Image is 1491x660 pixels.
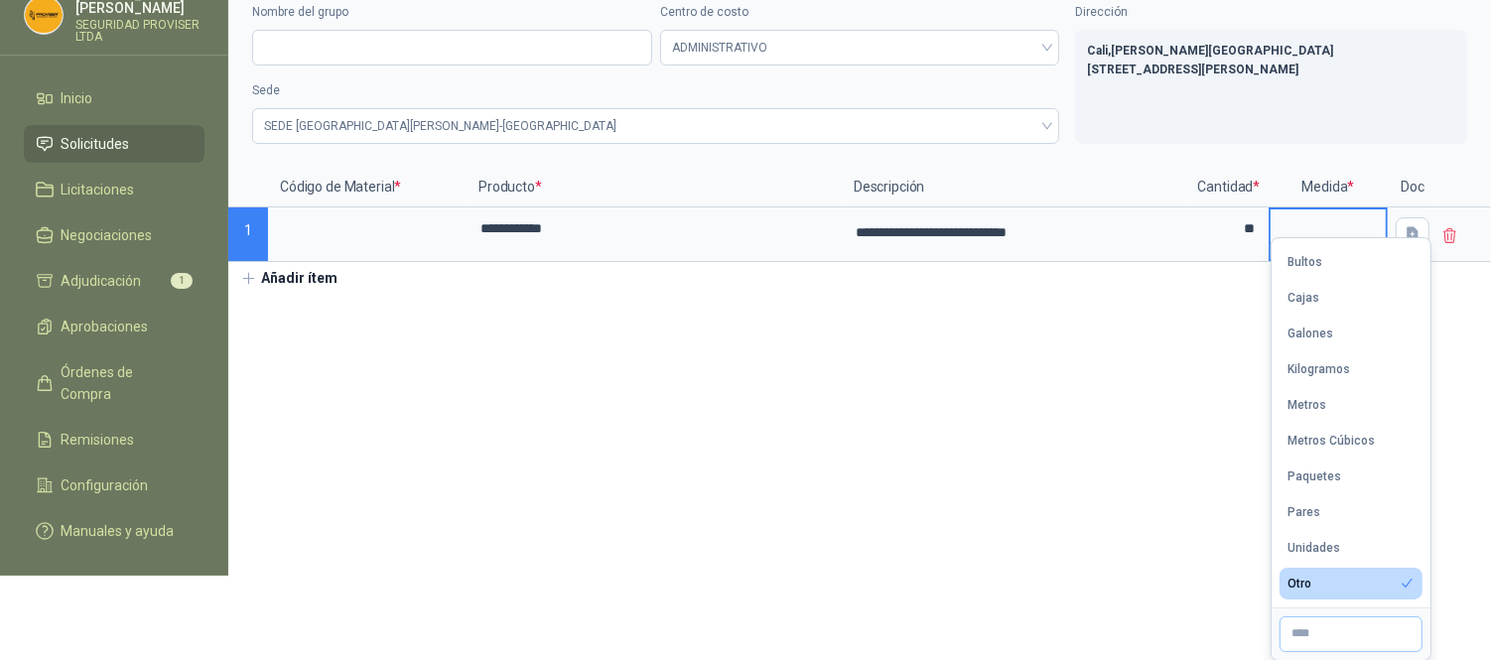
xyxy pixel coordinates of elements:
[62,133,130,155] span: Solicitudes
[1280,282,1423,314] button: Cajas
[1280,532,1423,564] button: Unidades
[228,207,268,262] p: 1
[1288,434,1375,448] div: Metros Cúbicos
[1388,168,1437,207] p: Doc
[672,33,1048,63] span: ADMINISTRATIVO
[264,111,1047,141] span: SEDE SAN VICENTE-CALI
[24,512,204,550] a: Manuales y ayuda
[24,125,204,163] a: Solicitudes
[1189,168,1269,207] p: Cantidad
[1280,425,1423,457] button: Metros Cúbicos
[467,168,842,207] p: Producto
[24,216,204,254] a: Negociaciones
[252,81,1059,100] label: Sede
[62,474,149,496] span: Configuración
[62,224,153,246] span: Negociaciones
[1288,541,1340,555] div: Unidades
[1087,42,1455,61] p: Cali , [PERSON_NAME][GEOGRAPHIC_DATA]
[24,262,204,300] a: Adjudicación1
[1288,255,1322,269] div: Bultos
[1280,461,1423,492] button: Paquetes
[1288,291,1319,305] div: Cajas
[62,361,186,405] span: Órdenes de Compra
[62,270,142,292] span: Adjudicación
[1288,398,1326,412] div: Metros
[62,520,175,542] span: Manuales y ayuda
[252,3,652,22] label: Nombre del grupo
[24,466,204,504] a: Configuración
[24,171,204,208] a: Licitaciones
[62,316,149,337] span: Aprobaciones
[1280,496,1423,528] button: Pares
[62,429,135,451] span: Remisiones
[1288,469,1341,483] div: Paquetes
[1288,505,1320,519] div: Pares
[268,168,467,207] p: Código de Material
[75,19,204,43] p: SEGURIDAD PROVISER LTDA
[1288,577,1311,591] div: Otro
[62,179,135,200] span: Licitaciones
[62,87,93,109] span: Inicio
[1280,389,1423,421] button: Metros
[660,3,1060,22] label: Centro de costo
[1280,353,1423,385] button: Kilogramos
[24,353,204,413] a: Órdenes de Compra
[24,421,204,459] a: Remisiones
[171,273,193,289] span: 1
[1075,3,1467,22] label: Dirección
[1087,61,1455,79] p: [STREET_ADDRESS][PERSON_NAME]
[1288,327,1333,340] div: Galones
[1280,246,1423,278] button: Bultos
[1288,362,1350,376] div: Kilogramos
[228,262,350,296] button: Añadir ítem
[1269,168,1388,207] p: Medida
[1280,318,1423,349] button: Galones
[1280,568,1423,599] button: Otro
[24,308,204,345] a: Aprobaciones
[842,168,1189,207] p: Descripción
[24,79,204,117] a: Inicio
